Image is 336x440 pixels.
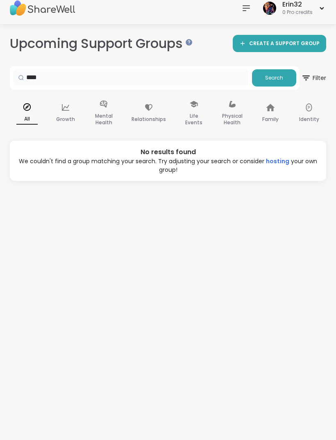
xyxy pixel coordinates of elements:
[263,2,276,15] img: Erin32
[10,34,189,53] h2: Upcoming Support Groups
[301,68,326,88] span: Filter
[233,35,326,52] a: CREATE A SUPPORT GROUP
[299,114,319,124] p: Identity
[222,111,243,128] p: Physical Health
[183,111,204,128] p: Life Events
[262,114,279,124] p: Family
[16,114,38,125] p: All
[16,157,320,174] div: We couldn't find a group matching your search. Try adjusting your search or consider your own group!
[265,74,283,82] span: Search
[266,157,289,165] a: hosting
[93,111,114,128] p: Mental Health
[301,66,326,90] button: Filter
[132,114,166,124] p: Relationships
[56,114,75,124] p: Growth
[282,9,313,16] div: 0 Pro credits
[16,147,320,157] div: No results found
[186,39,192,46] iframe: Spotlight
[249,40,320,47] span: CREATE A SUPPORT GROUP
[252,69,296,87] button: Search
